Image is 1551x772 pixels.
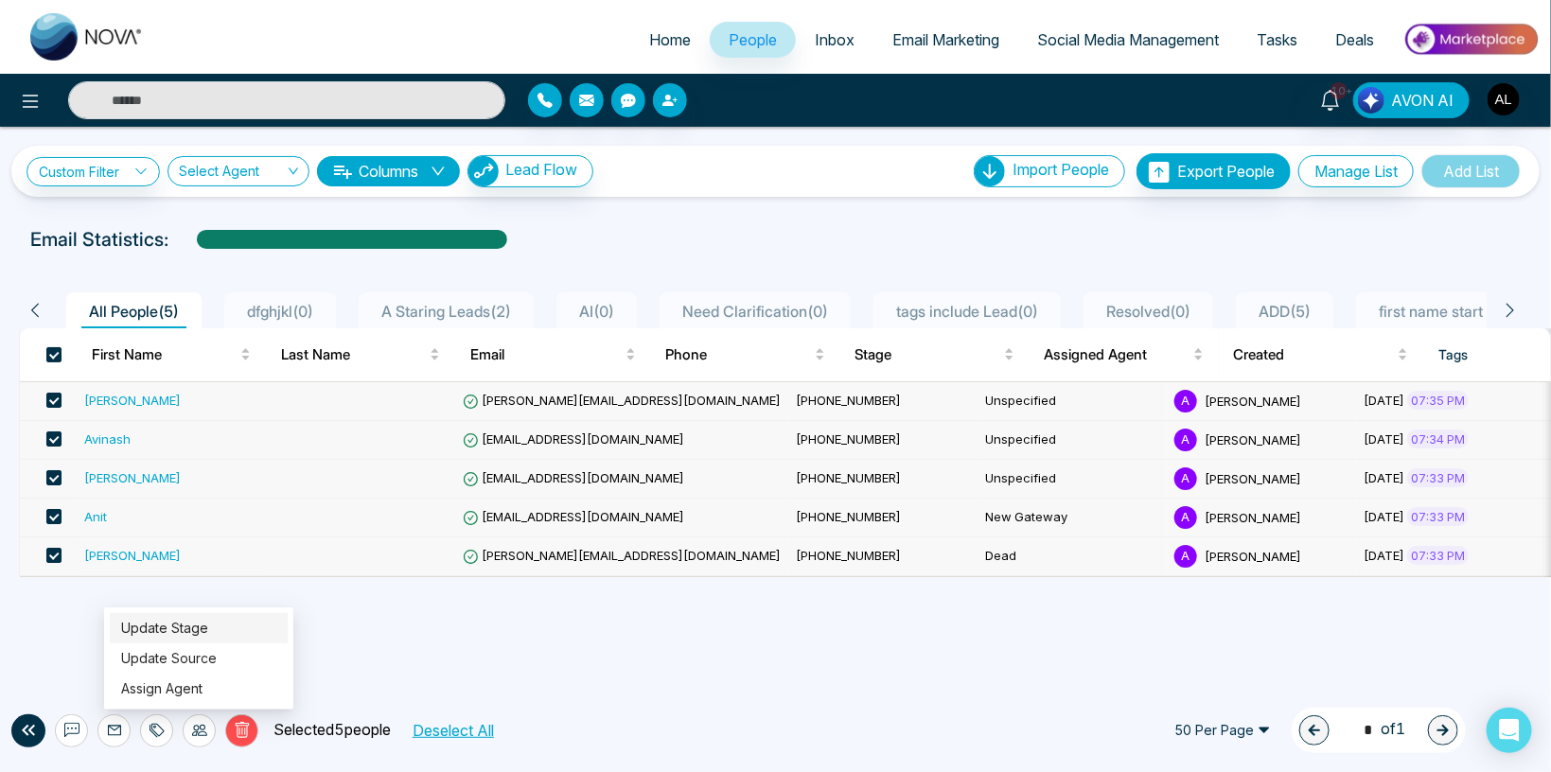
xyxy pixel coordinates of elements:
th: First Name [77,328,266,381]
a: Update Stage [121,620,208,636]
span: [DATE] [1364,509,1404,524]
img: Market-place.gif [1402,18,1540,61]
span: [DATE] [1364,470,1404,485]
span: Email [470,343,622,366]
th: Stage [840,328,1030,381]
div: [PERSON_NAME] [84,391,181,410]
img: Lead Flow [1358,87,1384,114]
span: Deals [1335,30,1374,49]
div: [PERSON_NAME] [84,546,181,565]
span: [DATE] [1364,431,1404,447]
span: Resolved ( 0 ) [1099,302,1198,321]
button: AVON AI [1353,82,1470,118]
span: [DATE] [1364,393,1404,408]
button: Export People [1137,153,1291,189]
span: Inbox [815,30,855,49]
button: Lead Flow [467,155,593,187]
span: dfghjkl ( 0 ) [239,302,321,321]
a: Deals [1316,22,1393,58]
span: People [729,30,777,49]
span: First Name [92,343,237,366]
span: Last Name [281,343,426,366]
a: Lead FlowLead Flow [460,155,593,187]
a: Home [630,22,710,58]
span: 10+ [1331,82,1348,99]
a: Custom Filter [26,157,160,186]
th: Assigned Agent [1030,328,1219,381]
span: 07:33 PM [1407,546,1469,565]
a: Social Media Management [1018,22,1238,58]
a: Inbox [796,22,873,58]
a: 10+ [1308,82,1353,115]
a: Assign Agent [121,680,203,696]
div: [PERSON_NAME] [84,468,181,487]
span: A [1174,429,1197,451]
span: All People ( 5 ) [81,302,186,321]
span: A [1174,467,1197,490]
p: Selected 5 people [258,718,391,743]
span: Home [649,30,691,49]
span: AI ( 0 ) [572,302,622,321]
a: Email Marketing [873,22,1018,58]
button: Columnsdown [317,156,460,186]
button: Manage List [1298,155,1414,187]
div: Avinash [84,430,131,448]
span: Created [1234,343,1395,366]
span: [PERSON_NAME] [1205,470,1301,485]
a: Tasks [1238,22,1316,58]
span: [PERSON_NAME] [1205,548,1301,563]
p: Email Statistics: [30,225,168,254]
span: 50 Per Page [1161,715,1284,746]
th: Created [1219,328,1424,381]
span: Assigned Agent [1045,343,1190,366]
span: tags include Lead ( 0 ) [889,302,1046,321]
span: [EMAIL_ADDRESS][DOMAIN_NAME] [463,431,684,447]
span: [PHONE_NUMBER] [796,431,901,447]
th: Last Name [266,328,455,381]
span: of 1 [1352,717,1405,743]
span: A [1174,545,1197,568]
span: 07:33 PM [1407,468,1469,487]
span: [PERSON_NAME] [1205,393,1301,408]
span: 07:34 PM [1407,430,1469,448]
img: Nova CRM Logo [30,13,144,61]
img: Lead Flow [468,156,499,186]
span: [PERSON_NAME][EMAIL_ADDRESS][DOMAIN_NAME] [463,548,781,563]
img: User Avatar [1488,83,1520,115]
span: [EMAIL_ADDRESS][DOMAIN_NAME] [463,509,684,524]
a: Update Source [121,650,217,666]
span: [PERSON_NAME][EMAIL_ADDRESS][DOMAIN_NAME] [463,393,781,408]
span: ADD ( 5 ) [1251,302,1318,321]
span: [PHONE_NUMBER] [796,509,901,524]
span: [EMAIL_ADDRESS][DOMAIN_NAME] [463,470,684,485]
span: A [1174,390,1197,412]
div: Open Intercom Messenger [1487,708,1532,753]
span: [DATE] [1364,548,1404,563]
a: People [710,22,796,58]
div: Anit [84,507,107,526]
span: A Staring Leads ( 2 ) [374,302,519,321]
td: Dead [978,537,1167,576]
th: Phone [651,328,840,381]
button: Deselect All [405,718,500,743]
span: AVON AI [1391,89,1454,112]
span: 07:33 PM [1407,507,1469,526]
span: down [431,164,446,179]
td: Unspecified [978,382,1167,421]
span: Email Marketing [892,30,999,49]
span: A [1174,506,1197,529]
span: Social Media Management [1037,30,1219,49]
span: 07:35 PM [1407,391,1469,410]
span: [PERSON_NAME] [1205,431,1301,447]
span: Tasks [1257,30,1297,49]
span: Need Clarification ( 0 ) [675,302,836,321]
td: New Gateway [978,499,1167,537]
span: Phone [666,343,811,366]
span: Import People [1013,160,1109,179]
span: Lead Flow [505,160,577,179]
th: Email [455,328,651,381]
span: [PHONE_NUMBER] [796,548,901,563]
span: Export People [1177,162,1275,181]
span: [PERSON_NAME] [1205,509,1301,524]
td: Unspecified [978,421,1167,460]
